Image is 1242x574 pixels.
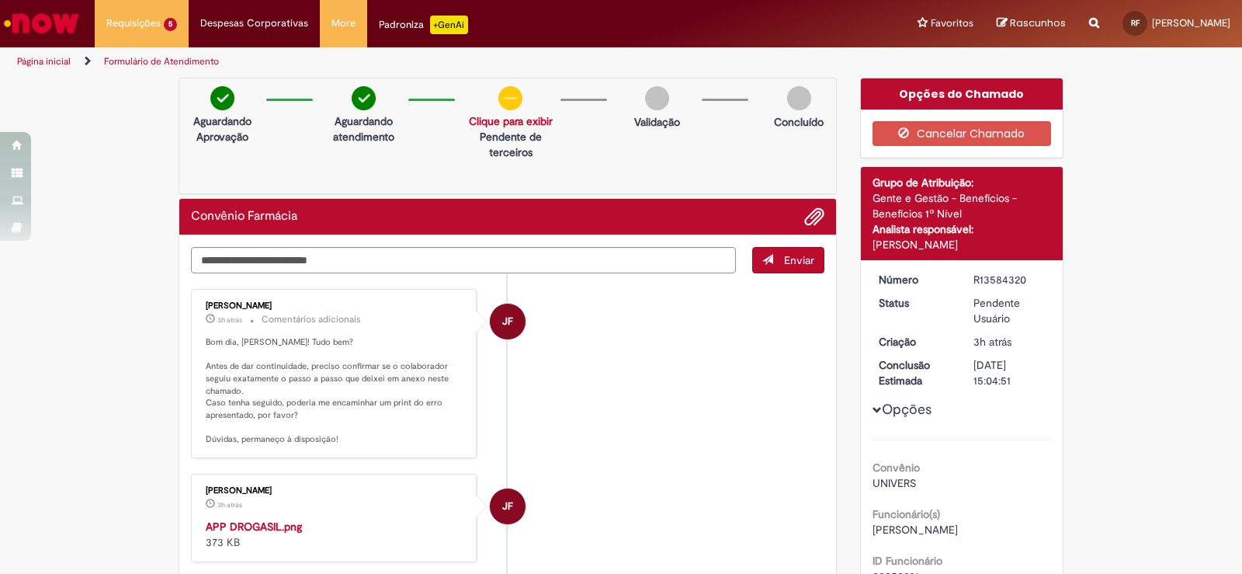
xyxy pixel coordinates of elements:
[217,500,242,510] time: 01/10/2025 09:44:13
[973,357,1046,388] div: [DATE] 15:04:51
[262,313,361,326] small: Comentários adicionais
[1131,18,1140,28] span: RF
[873,237,1052,252] div: [PERSON_NAME]
[469,129,553,160] p: Pendente de terceiros
[331,16,356,31] span: More
[206,520,302,534] a: APP DROGASIL.png
[931,16,973,31] span: Favoritos
[379,16,468,34] div: Padroniza
[873,461,920,475] b: Convênio
[873,554,942,568] b: ID Funcionário
[752,247,824,273] button: Enviar
[873,221,1052,237] div: Analista responsável:
[352,86,376,110] img: check-circle-green.png
[206,486,464,496] div: [PERSON_NAME]
[634,114,680,130] p: Validação
[787,86,811,110] img: img-circle-grey.png
[2,8,82,39] img: ServiceNow
[873,121,1052,146] button: Cancelar Chamado
[17,55,71,68] a: Página inicial
[873,175,1052,190] div: Grupo de Atribuição:
[430,16,468,34] p: +GenAi
[490,304,526,339] div: Jeter Filho
[502,488,513,525] span: JF
[217,315,242,325] span: 3h atrás
[104,55,219,68] a: Formulário de Atendimento
[973,335,1011,349] span: 3h atrás
[210,86,234,110] img: check-circle-green.png
[861,78,1063,110] div: Opções do Chamado
[784,253,814,267] span: Enviar
[498,86,522,110] img: circle-minus.png
[12,47,817,76] ul: Trilhas de página
[164,18,177,31] span: 5
[973,295,1046,326] div: Pendente Usuário
[973,335,1011,349] time: 01/10/2025 09:04:43
[186,113,258,144] p: Aguardando Aprovação
[804,207,824,227] button: Adicionar anexos
[873,190,1052,221] div: Gente e Gestão - Benefícios - Benefícios 1º Nível
[867,272,963,287] dt: Número
[867,295,963,311] dt: Status
[191,247,736,273] textarea: Digite sua mensagem aqui...
[873,523,958,537] span: [PERSON_NAME]
[327,113,400,144] p: Aguardando atendimento
[774,114,824,130] p: Concluído
[973,334,1046,350] div: 01/10/2025 09:04:43
[867,357,963,388] dt: Conclusão Estimada
[997,16,1066,31] a: Rascunhos
[873,476,916,490] span: UNIVERS
[490,489,526,524] div: Jeter Filho
[1010,16,1066,30] span: Rascunhos
[106,16,161,31] span: Requisições
[502,303,513,340] span: JF
[973,272,1046,287] div: R13584320
[206,336,464,446] p: Bom dia, [PERSON_NAME]! Tudo bem? Antes de dar continuidade, preciso confirmar se o colaborador s...
[200,16,308,31] span: Despesas Corporativas
[873,507,940,521] b: Funcionário(s)
[217,315,242,325] time: 01/10/2025 09:44:17
[645,86,669,110] img: img-circle-grey.png
[191,210,297,224] h2: Convênio Farmácia Histórico de tíquete
[1152,16,1230,30] span: [PERSON_NAME]
[469,114,553,128] a: Clique para exibir
[217,500,242,510] span: 3h atrás
[206,519,464,550] div: 373 KB
[206,301,464,311] div: [PERSON_NAME]
[867,334,963,350] dt: Criação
